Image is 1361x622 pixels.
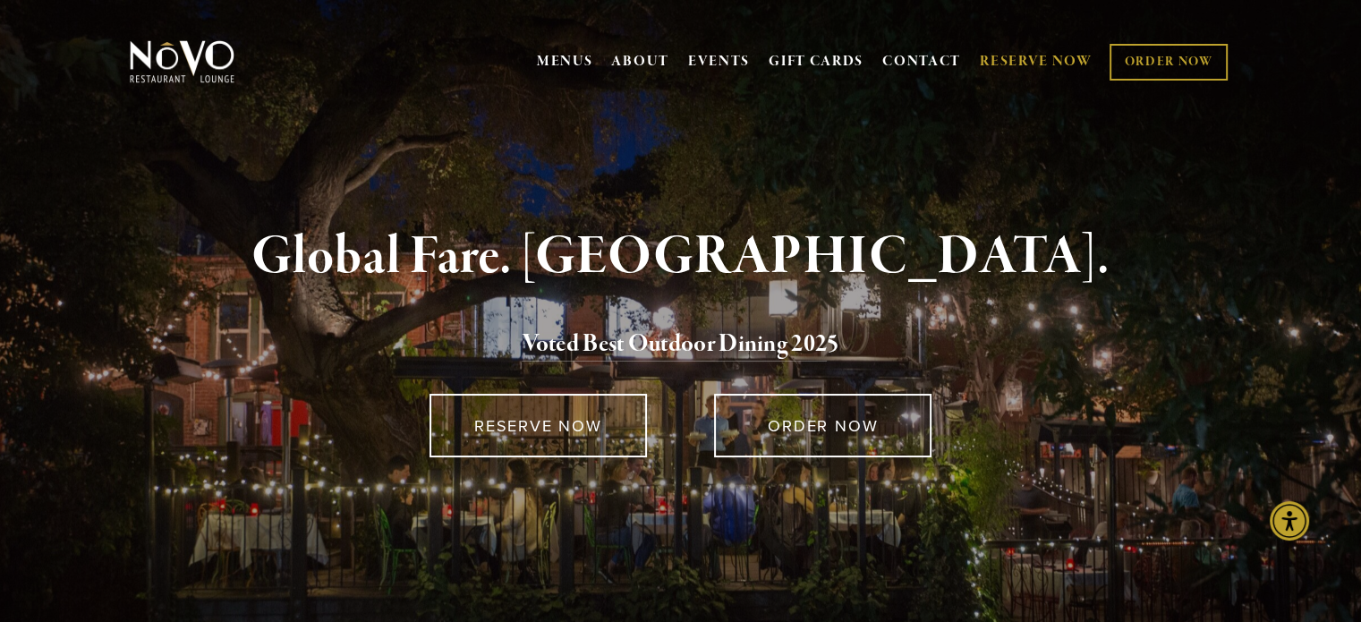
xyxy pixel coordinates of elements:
a: RESERVE NOW [430,394,647,457]
h2: 5 [159,326,1203,363]
a: ABOUT [611,53,669,71]
a: CONTACT [882,45,961,79]
a: MENUS [537,53,593,71]
img: Novo Restaurant &amp; Lounge [126,39,238,84]
a: ORDER NOW [714,394,931,457]
strong: Global Fare. [GEOGRAPHIC_DATA]. [251,223,1110,291]
a: GIFT CARDS [769,45,863,79]
div: Accessibility Menu [1270,501,1309,541]
a: ORDER NOW [1110,44,1227,81]
a: RESERVE NOW [980,45,1093,79]
a: Voted Best Outdoor Dining 202 [522,328,827,362]
a: EVENTS [688,53,750,71]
